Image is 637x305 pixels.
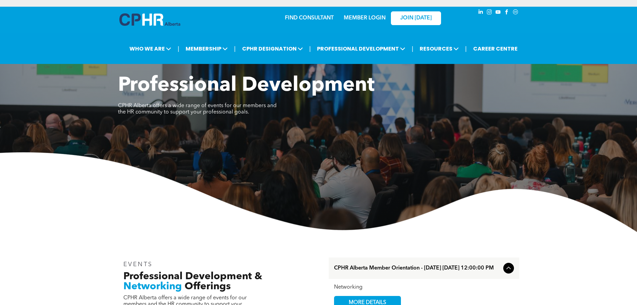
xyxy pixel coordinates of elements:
[477,8,485,17] a: linkedin
[495,8,502,17] a: youtube
[178,42,179,56] li: |
[234,42,236,56] li: |
[334,265,501,272] span: CPHR Alberta Member Orientation - [DATE] [DATE] 12:00:00 PM
[184,43,230,55] span: MEMBERSHIP
[400,15,432,21] span: JOIN [DATE]
[465,42,467,56] li: |
[412,42,413,56] li: |
[123,272,262,282] span: Professional Development &
[486,8,493,17] a: instagram
[334,284,514,291] div: Networking
[119,13,180,26] img: A blue and white logo for cp alberta
[503,8,511,17] a: facebook
[123,261,153,268] span: EVENTS
[123,282,182,292] span: Networking
[309,42,311,56] li: |
[285,15,334,21] a: FIND CONSULTANT
[418,43,461,55] span: RESOURCES
[344,15,386,21] a: MEMBER LOGIN
[118,76,375,96] span: Professional Development
[127,43,173,55] span: WHO WE ARE
[315,43,407,55] span: PROFESSIONAL DEVELOPMENT
[240,43,305,55] span: CPHR DESIGNATION
[185,282,231,292] span: Offerings
[118,103,277,115] span: CPHR Alberta offers a wide range of events for our members and the HR community to support your p...
[512,8,519,17] a: Social network
[471,43,520,55] a: CAREER CENTRE
[391,11,441,25] a: JOIN [DATE]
